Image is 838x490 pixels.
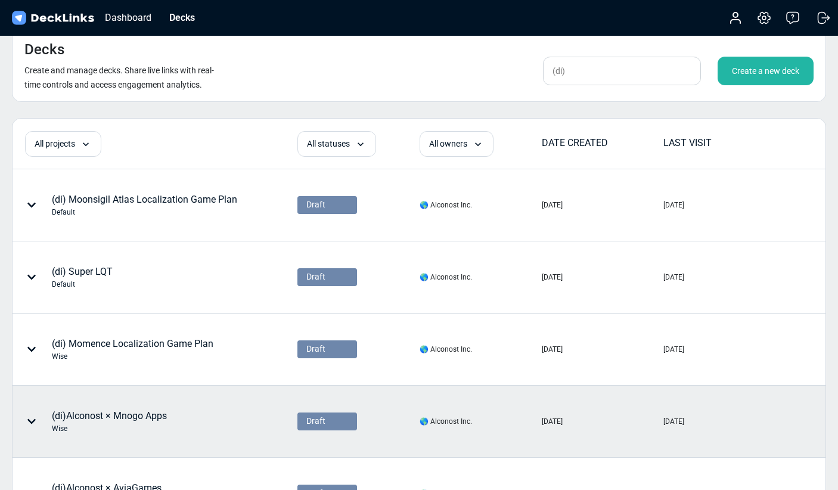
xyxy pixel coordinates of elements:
div: Wise [52,423,167,434]
div: [DATE] [663,344,684,355]
div: 🌎 Alconost Inc. [420,272,472,283]
div: 🌎 Alconost Inc. [420,416,472,427]
img: DeckLinks [10,10,96,27]
div: Decks [163,10,201,25]
div: Dashboard [99,10,157,25]
span: Draft [306,343,325,355]
div: (di) Super LQT [52,265,113,290]
div: [DATE] [542,272,563,283]
div: (di) Momence Localization Game Plan [52,337,213,362]
div: [DATE] [663,272,684,283]
div: Wise [52,351,213,362]
div: Create a new deck [718,57,814,85]
div: [DATE] [542,416,563,427]
input: Search [543,57,701,85]
span: Draft [306,199,325,211]
div: All statuses [297,131,376,157]
div: 🌎 Alconost Inc. [420,200,472,210]
div: DATE CREATED [542,136,663,150]
h4: Decks [24,41,64,58]
span: Draft [306,271,325,283]
div: (di) Moonsigil Atlas Localization Game Plan [52,193,237,218]
div: [DATE] [663,200,684,210]
div: [DATE] [542,344,563,355]
div: 🌎 Alconost Inc. [420,344,472,355]
div: [DATE] [542,200,563,210]
div: Default [52,279,113,290]
div: (di)Alconost × Mnogo Apps [52,409,167,434]
div: Default [52,207,237,218]
div: LAST VISIT [663,136,784,150]
div: All projects [25,131,101,157]
span: Draft [306,415,325,427]
div: All owners [420,131,494,157]
small: Create and manage decks. Share live links with real-time controls and access engagement analytics. [24,66,214,89]
div: [DATE] [663,416,684,427]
